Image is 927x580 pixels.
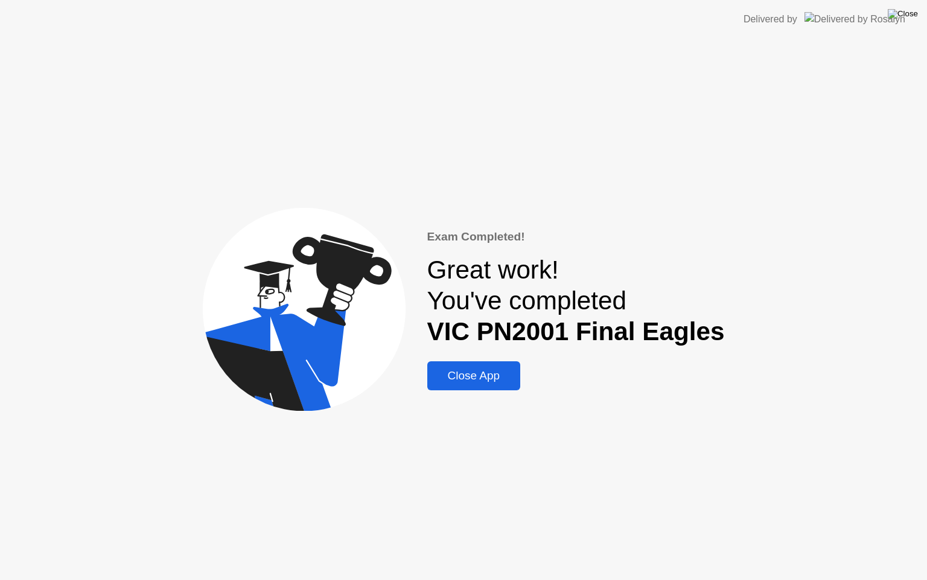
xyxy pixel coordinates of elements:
div: Great work! You've completed [427,255,725,347]
button: Close App [427,361,521,390]
div: Exam Completed! [427,228,725,246]
div: Close App [431,369,517,382]
b: VIC PN2001 Final Eagles [427,317,725,346]
img: Close [888,9,918,19]
img: Delivered by Rosalyn [804,12,905,26]
div: Delivered by [744,12,797,27]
